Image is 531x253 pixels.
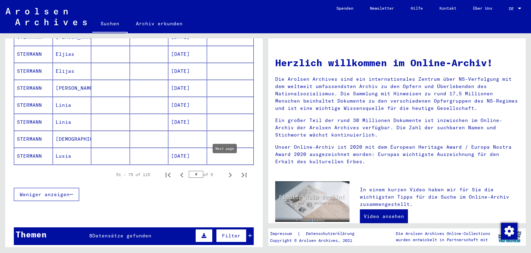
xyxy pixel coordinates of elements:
img: yv_logo.png [497,228,523,245]
div: Themen [16,228,47,241]
mat-cell: [DATE] [168,97,207,113]
button: Filter [216,229,246,242]
p: In einem kurzen Video haben wir für Sie die wichtigsten Tipps für die Suche im Online-Archiv zusa... [360,186,519,208]
h1: Herzlich willkommen im Online-Archiv! [275,55,519,70]
mat-cell: [DATE] [168,80,207,96]
mat-cell: STERMANN [14,97,53,113]
span: 8 [89,233,92,239]
a: Archiv erkunden [128,15,191,32]
a: Suchen [92,15,128,33]
button: Last page [237,168,251,182]
mat-cell: STERMANN [14,148,53,164]
span: Filter [222,233,241,239]
span: Weniger anzeigen [20,191,69,198]
div: 51 – 75 of 115 [116,172,150,178]
p: Copyright © Arolsen Archives, 2021 [270,237,363,244]
mat-cell: STERMANN [14,63,53,79]
p: Die Arolsen Archives Online-Collections [396,230,490,237]
mat-cell: STERMANN [14,131,53,147]
a: Datenschutzerklärung [300,230,363,237]
a: Impressum [270,230,297,237]
div: of 5 [189,171,223,178]
mat-cell: [DATE] [168,63,207,79]
mat-cell: Linia [53,114,92,130]
button: First page [161,168,175,182]
mat-cell: [PERSON_NAME] [53,80,92,96]
mat-cell: STERMANN [14,80,53,96]
mat-cell: Linia [53,97,92,113]
mat-cell: [DATE] [168,46,207,62]
mat-cell: [DATE] [168,148,207,164]
mat-cell: Lusia [53,148,92,164]
p: Ein großer Teil der rund 30 Millionen Dokumente ist inzwischen im Online-Archiv der Arolsen Archi... [275,117,519,139]
a: Video ansehen [360,209,408,223]
p: Unser Online-Archiv ist 2020 mit dem European Heritage Award / Europa Nostra Award 2020 ausgezeic... [275,143,519,165]
button: Previous page [175,168,189,182]
mat-cell: Elijas [53,63,92,79]
p: wurden entwickelt in Partnerschaft mit [396,237,490,243]
mat-cell: Eljias [53,46,92,62]
mat-cell: STERMANN [14,114,53,130]
img: Arolsen_neg.svg [6,8,87,25]
span: Datensätze gefunden [92,233,151,239]
button: Weniger anzeigen [14,188,79,201]
mat-cell: [DEMOGRAPHIC_DATA] [53,131,92,147]
mat-cell: STERMANN [14,46,53,62]
img: video.jpg [275,181,350,222]
mat-cell: [DATE] [168,114,207,130]
p: Die Arolsen Archives sind ein internationales Zentrum über NS-Verfolgung mit dem weltweit umfasse... [275,76,519,112]
button: Next page [223,168,237,182]
div: | [270,230,363,237]
img: Zustimmung ändern [501,223,518,239]
span: DE [509,6,516,11]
